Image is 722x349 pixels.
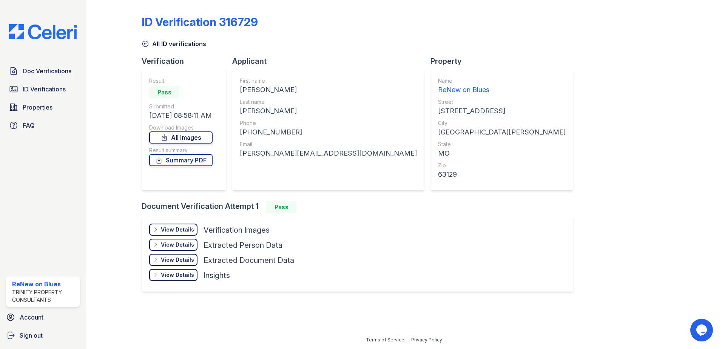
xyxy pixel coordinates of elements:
div: Email [240,141,417,148]
div: View Details [161,271,194,279]
div: [PERSON_NAME] [240,106,417,116]
div: [PERSON_NAME] [240,85,417,95]
div: View Details [161,256,194,264]
div: Pass [149,86,179,98]
div: Zip [438,162,566,169]
a: FAQ [6,118,80,133]
a: All Images [149,131,213,144]
div: Insights [204,270,230,281]
div: ID Verification 316729 [142,15,258,29]
div: Applicant [232,56,430,66]
div: Last name [240,98,417,106]
div: Result [149,77,213,85]
div: First name [240,77,417,85]
div: Trinity Property Consultants [12,289,77,304]
div: State [438,141,566,148]
div: Name [438,77,566,85]
iframe: chat widget [690,319,714,341]
div: [STREET_ADDRESS] [438,106,566,116]
div: City [438,119,566,127]
a: Account [3,310,83,325]
div: Submitted [149,103,213,110]
div: Phone [240,119,417,127]
span: Sign out [20,331,43,340]
a: All ID verifications [142,39,206,48]
img: CE_Logo_Blue-a8612792a0a2168367f1c8372b55b34899dd931a85d93a1a3d3e32e68fde9ad4.png [3,24,83,39]
div: [GEOGRAPHIC_DATA][PERSON_NAME] [438,127,566,137]
div: Verification Images [204,225,270,235]
div: Extracted Person Data [204,240,282,250]
span: Doc Verifications [23,66,71,76]
span: Properties [23,103,52,112]
div: 63129 [438,169,566,180]
a: Terms of Service [366,337,404,343]
div: Result summary [149,147,213,154]
span: FAQ [23,121,35,130]
div: Document Verification Attempt 1 [142,201,579,213]
a: Doc Verifications [6,63,80,79]
div: View Details [161,241,194,249]
div: | [407,337,409,343]
a: Privacy Policy [411,337,442,343]
div: [DATE] 08:58:11 AM [149,110,213,121]
div: MO [438,148,566,159]
div: Street [438,98,566,106]
a: Sign out [3,328,83,343]
span: ID Verifications [23,85,66,94]
div: [PERSON_NAME][EMAIL_ADDRESS][DOMAIN_NAME] [240,148,417,159]
span: Account [20,313,43,322]
div: ReNew on Blues [12,280,77,289]
div: View Details [161,226,194,233]
div: Pass [266,201,296,213]
a: Properties [6,100,80,115]
a: Summary PDF [149,154,213,166]
div: Property [430,56,579,66]
div: [PHONE_NUMBER] [240,127,417,137]
div: ReNew on Blues [438,85,566,95]
a: Name ReNew on Blues [438,77,566,95]
div: Extracted Document Data [204,255,294,266]
div: Download Images [149,124,213,131]
div: Verification [142,56,232,66]
a: ID Verifications [6,82,80,97]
